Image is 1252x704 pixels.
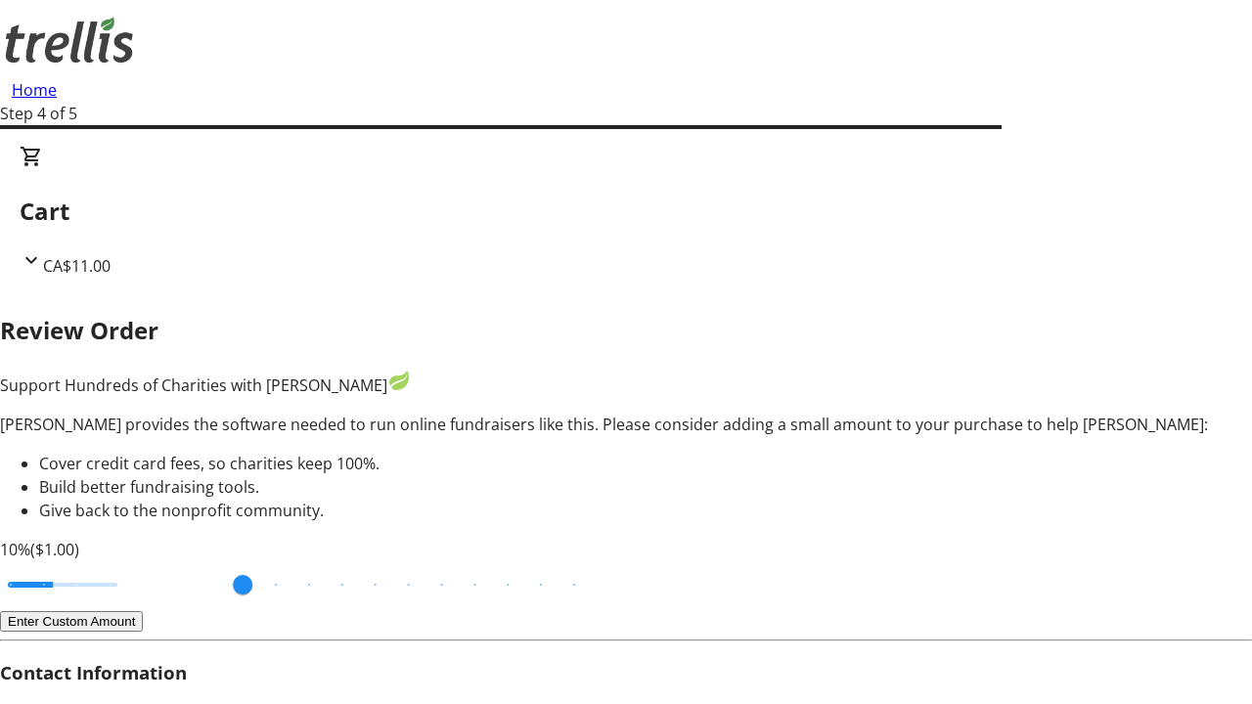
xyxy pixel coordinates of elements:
h2: Cart [20,194,1232,229]
div: CartCA$11.00 [20,145,1232,278]
li: Give back to the nonprofit community. [39,499,1252,522]
li: Cover credit card fees, so charities keep 100%. [39,452,1252,475]
li: Build better fundraising tools. [39,475,1252,499]
span: CA$11.00 [43,255,111,277]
